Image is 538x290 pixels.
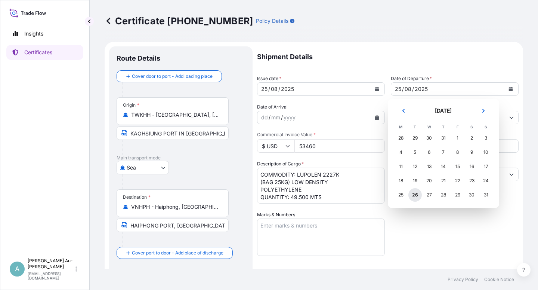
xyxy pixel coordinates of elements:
th: T [408,123,422,131]
div: Thursday, 31 July 2025 [437,131,450,145]
div: Monday, 4 August 2025 [394,146,408,159]
div: Saturday, 16 August 2025 [465,160,479,173]
div: Wednesday, 20 August 2025 [423,174,436,187]
div: Sunday, 3 August 2025 [479,131,493,145]
th: T [436,123,451,131]
div: Tuesday, 5 August 2025 [408,146,422,159]
th: M [394,123,408,131]
div: Today, Tuesday, 26 August 2025 [408,188,422,202]
div: Saturday, 9 August 2025 [465,146,479,159]
div: Wednesday, 30 July 2025 [423,131,436,145]
table: August 2025 [394,123,493,202]
div: Tuesday, 19 August 2025 [408,174,422,187]
section: Calendar [388,99,499,208]
div: Saturday, 23 August 2025 [465,174,479,187]
div: Sunday, 17 August 2025 [479,160,493,173]
th: F [451,123,465,131]
p: Certificate [PHONE_NUMBER] [105,15,253,27]
div: Thursday, 14 August 2025 [437,160,450,173]
div: Tuesday, 12 August 2025 [408,160,422,173]
div: Sunday, 10 August 2025 [479,146,493,159]
div: Friday, 8 August 2025 [451,146,464,159]
div: Monday, 25 August 2025 selected [394,188,408,202]
div: Monday, 18 August 2025 [394,174,408,187]
div: Monday, 11 August 2025 [394,160,408,173]
div: Thursday, 7 August 2025 [437,146,450,159]
button: Next [475,105,492,117]
div: Monday, 28 July 2025 [394,131,408,145]
div: Thursday, 28 August 2025 [437,188,450,202]
div: Wednesday, 13 August 2025 [423,160,436,173]
th: S [465,123,479,131]
div: Sunday, 24 August 2025 [479,174,493,187]
div: Saturday, 2 August 2025 [465,131,479,145]
p: Policy Details [256,17,288,25]
div: Friday, 22 August 2025 [451,174,464,187]
div: Saturday, 30 August 2025 [465,188,479,202]
div: Friday, 15 August 2025 [451,160,464,173]
div: Friday, 29 August 2025 [451,188,464,202]
div: Sunday, 31 August 2025 [479,188,493,202]
button: Previous [395,105,412,117]
h2: [DATE] [416,107,471,115]
div: Tuesday, 29 July 2025 [408,131,422,145]
th: S [479,123,493,131]
div: Friday, 1 August 2025 [451,131,464,145]
div: Thursday, 21 August 2025 [437,174,450,187]
th: W [422,123,436,131]
div: Wednesday, 6 August 2025 [423,146,436,159]
div: Wednesday, 27 August 2025 [423,188,436,202]
div: August 2025 [394,105,493,202]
